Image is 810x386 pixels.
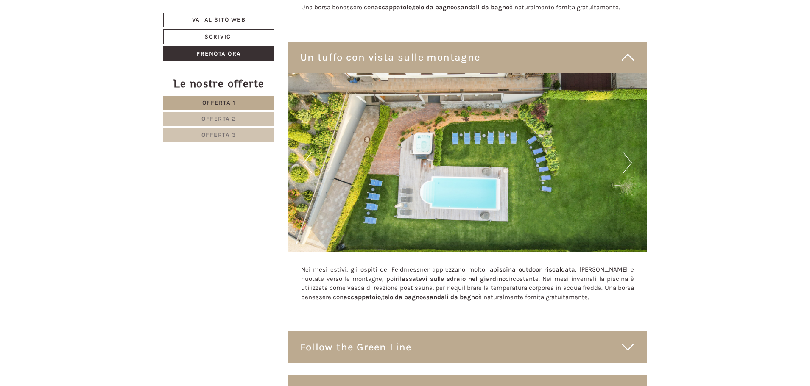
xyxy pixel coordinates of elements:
a: Prenota ora [163,46,274,61]
p: Nei mesi estivi, gli ospiti del Feldmessner apprezzano molto la . [PERSON_NAME] e nuotate verso l... [301,265,634,302]
button: Next [623,152,632,173]
strong: telo da bagno [413,3,454,11]
span: Offerta 3 [201,131,237,139]
div: Le nostre offerte [163,76,274,92]
button: Invia [289,223,334,238]
strong: sandali da bagno [426,293,478,301]
a: Vai al sito web [163,13,274,27]
span: Offerta 2 [201,115,236,122]
strong: rilassatevi sulle sdraio nel giardino [395,275,506,283]
strong: piscina outdoor riscaldata [493,266,575,273]
div: Follow the Green Line [288,331,647,363]
strong: sandali da bagno [457,3,509,11]
a: Scrivici [163,29,274,44]
div: giovedì [150,6,184,21]
div: Hotel B&B Feldmessner [13,25,133,31]
button: Previous [303,152,312,173]
div: Buon giorno, come possiamo aiutarla? [6,23,137,49]
p: Una borsa benessere con , e è naturalmente fornita gratuitamente. [301,3,634,12]
strong: telo da bagno [382,293,423,301]
strong: accappatoio [374,3,412,11]
div: Un tuffo con vista sulle montagne [288,42,647,73]
span: Offerta 1 [202,99,236,106]
strong: accappatoio [344,293,381,301]
small: 08:23 [13,41,133,47]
